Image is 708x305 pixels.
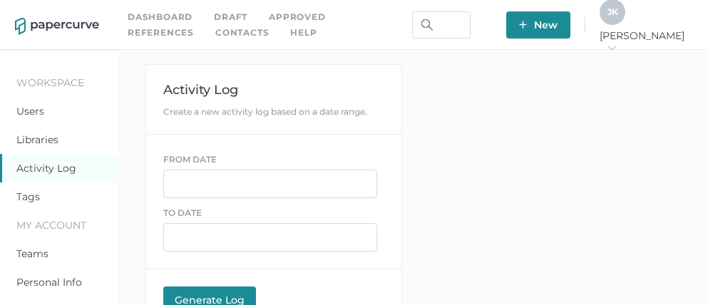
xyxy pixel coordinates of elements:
a: Libraries [16,133,58,146]
img: plus-white.e19ec114.svg [519,21,527,29]
div: Activity Log [163,82,385,98]
span: New [519,11,558,38]
a: Teams [16,247,48,260]
button: New [506,11,570,38]
img: papercurve-logo-colour.7244d18c.svg [15,18,99,35]
span: J K [607,6,618,17]
img: search.bf03fe8b.svg [421,19,433,31]
span: [PERSON_NAME] [600,29,693,55]
a: Tags [16,190,40,203]
a: Contacts [215,25,269,41]
a: Personal Info [16,276,82,289]
input: Search Workspace [412,11,471,38]
a: Draft [214,9,247,25]
a: Users [16,105,44,118]
a: Dashboard [128,9,193,25]
span: FROM DATE [163,154,217,165]
span: TO DATE [163,207,202,218]
a: References [128,25,194,41]
a: Approved [269,9,325,25]
div: Create a new activity log based on a date range. [163,106,385,117]
div: help [290,25,317,41]
i: arrow_right [607,43,617,53]
a: Activity Log [16,162,76,175]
